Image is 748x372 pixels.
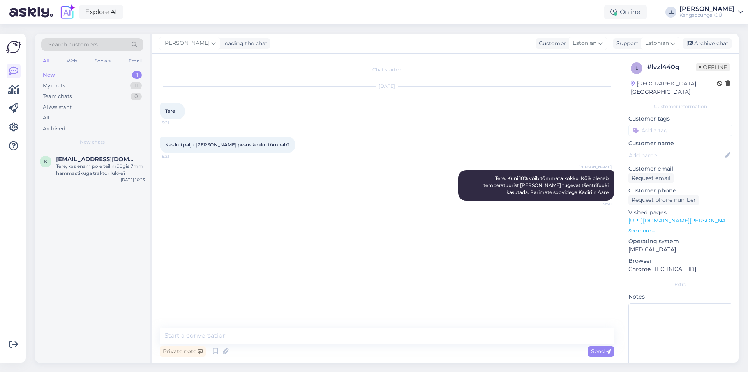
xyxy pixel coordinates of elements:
div: Archive chat [683,38,732,49]
span: karit25@hotmail.com [56,156,137,163]
span: Offline [696,63,730,71]
span: Estonian [645,39,669,48]
img: Askly Logo [6,40,21,55]
div: All [41,56,50,66]
div: New [43,71,55,79]
span: 9:21 [162,120,191,126]
div: My chats [43,82,65,90]
span: Estonian [573,39,596,48]
a: [URL][DOMAIN_NAME][PERSON_NAME] [628,217,736,224]
div: Web [65,56,79,66]
div: Archived [43,125,65,133]
img: explore-ai [59,4,76,20]
div: AI Assistant [43,103,72,111]
p: Customer email [628,165,732,173]
span: Search customers [48,41,98,49]
p: Chrome [TECHNICAL_ID] [628,265,732,273]
a: [PERSON_NAME]Kangadzungel OÜ [679,6,743,18]
p: Customer tags [628,115,732,123]
div: Team chats [43,93,72,100]
p: Customer phone [628,187,732,195]
p: Visited pages [628,208,732,217]
span: Kas kui palju [PERSON_NAME] pesus kokku tõmbab? [165,142,290,148]
div: [GEOGRAPHIC_DATA], [GEOGRAPHIC_DATA] [631,80,717,96]
span: [PERSON_NAME] [578,164,612,170]
div: LL [665,7,676,18]
div: 11 [130,82,142,90]
span: 9:30 [582,201,612,207]
span: New chats [80,139,105,146]
span: 9:21 [162,153,191,159]
span: Send [591,348,611,355]
div: Chat started [160,66,614,73]
p: Operating system [628,237,732,246]
div: Online [604,5,647,19]
a: Explore AI [79,5,123,19]
div: Customer information [628,103,732,110]
p: Notes [628,293,732,301]
div: leading the chat [220,39,268,48]
div: 0 [131,93,142,100]
p: Customer name [628,139,732,148]
input: Add name [629,151,723,160]
input: Add a tag [628,125,732,136]
div: Private note [160,346,206,357]
div: Socials [93,56,112,66]
div: Kangadzungel OÜ [679,12,735,18]
span: [PERSON_NAME] [163,39,210,48]
p: [MEDICAL_DATA] [628,246,732,254]
span: k [44,158,48,164]
div: Customer [536,39,566,48]
div: All [43,114,49,122]
div: Extra [628,281,732,288]
div: # lvzl440q [647,62,696,72]
div: [DATE] [160,83,614,90]
div: Tere, kas enam pole teil müügis 7mm hammastikuga traktor lukke? [56,163,145,177]
div: Request phone number [628,195,699,205]
div: Support [613,39,639,48]
p: Browser [628,257,732,265]
div: [DATE] 10:23 [121,177,145,183]
div: Email [127,56,143,66]
div: 1 [132,71,142,79]
span: l [635,65,638,71]
p: See more ... [628,227,732,234]
span: Tere. Kuni 10% võib tõmmata kokku. Kõik oleneb temperatuurist [PERSON_NAME] tugevat tšentrifuuki ... [483,175,610,195]
div: Request email [628,173,674,183]
span: Tere [165,108,175,114]
div: [PERSON_NAME] [679,6,735,12]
